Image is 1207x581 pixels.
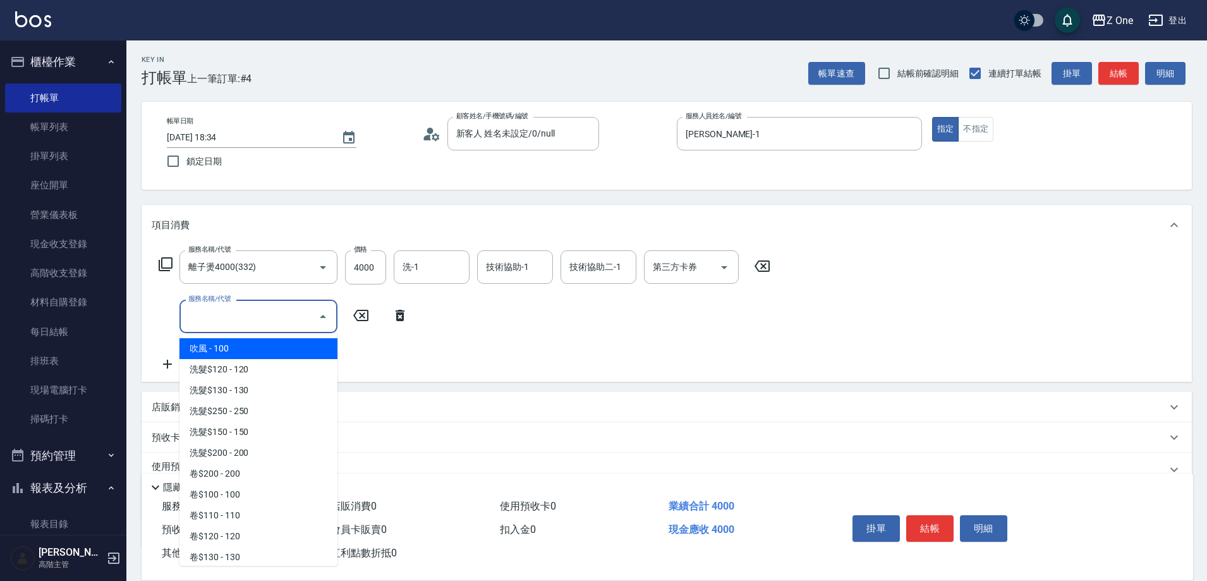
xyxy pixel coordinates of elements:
[5,46,121,78] button: 櫃檯作業
[669,500,734,512] span: 業績合計 4000
[39,546,103,559] h5: [PERSON_NAME]
[313,257,333,278] button: Open
[932,117,959,142] button: 指定
[5,472,121,505] button: 報表及分析
[5,113,121,142] a: 帳單列表
[179,422,337,443] span: 洗髮$150 - 150
[179,484,337,505] span: 卷$100 - 100
[331,547,397,559] span: 紅利點數折抵 0
[152,401,190,414] p: 店販銷售
[686,111,741,121] label: 服務人員姓名/編號
[808,62,865,85] button: 帳單速查
[1052,62,1092,85] button: 掛單
[5,171,121,200] a: 座位開單
[5,229,121,259] a: 現金收支登錄
[152,460,199,479] p: 使用預收卡
[500,523,536,535] span: 扣入金 0
[5,405,121,434] a: 掃碼打卡
[331,523,387,535] span: 會員卡販賣 0
[179,526,337,547] span: 卷$120 - 120
[142,453,1192,487] div: 使用預收卡x310
[179,359,337,380] span: 洗髮$120 - 120
[5,346,121,376] a: 排班表
[5,439,121,472] button: 預約管理
[179,463,337,484] span: 卷$200 - 200
[162,547,228,559] span: 其他付款方式 0
[142,69,187,87] h3: 打帳單
[142,205,1192,245] div: 項目消費
[354,245,367,254] label: 價格
[163,481,220,494] p: 隱藏業績明細
[142,392,1192,422] div: 店販銷售
[179,443,337,463] span: 洗髮$200 - 200
[167,127,329,148] input: YYYY/MM/DD hh:mm
[1086,8,1138,34] button: Z One
[167,116,193,126] label: 帳單日期
[142,56,187,64] h2: Key In
[179,547,337,568] span: 卷$130 - 130
[179,505,337,526] span: 卷$110 - 110
[5,83,121,113] a: 打帳單
[5,510,121,539] a: 報表目錄
[5,259,121,288] a: 高階收支登錄
[179,401,337,422] span: 洗髮$250 - 250
[179,380,337,401] span: 洗髮$130 - 130
[142,422,1192,453] div: 預收卡販賣
[897,67,959,80] span: 結帳前確認明細
[15,11,51,27] img: Logo
[313,307,333,327] button: Close
[39,559,103,570] p: 高階主管
[1145,62,1186,85] button: 明細
[162,500,225,512] span: 服務消費 4000
[5,288,121,317] a: 材料自購登錄
[500,500,556,512] span: 使用預收卡 0
[188,294,231,303] label: 服務名稱/代號
[5,200,121,229] a: 營業儀表板
[958,117,993,142] button: 不指定
[714,257,734,278] button: Open
[988,67,1041,80] span: 連續打單結帳
[960,515,1007,542] button: 明細
[1107,13,1133,28] div: Z One
[5,376,121,405] a: 現場電腦打卡
[179,338,337,359] span: 吹風 - 100
[162,523,218,535] span: 預收卡販賣 0
[334,123,364,153] button: Choose date, selected date is 2025-08-22
[5,142,121,171] a: 掛單列表
[187,71,252,87] span: 上一筆訂單:#4
[669,523,734,535] span: 現金應收 4000
[188,245,231,254] label: 服務名稱/代號
[906,515,954,542] button: 結帳
[456,111,528,121] label: 顧客姓名/手機號碼/編號
[10,546,35,571] img: Person
[1098,62,1139,85] button: 結帳
[152,431,199,444] p: 預收卡販賣
[1143,9,1192,32] button: 登出
[852,515,900,542] button: 掛單
[186,155,222,168] span: 鎖定日期
[1055,8,1080,33] button: save
[5,317,121,346] a: 每日結帳
[331,500,377,512] span: 店販消費 0
[152,219,190,232] p: 項目消費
